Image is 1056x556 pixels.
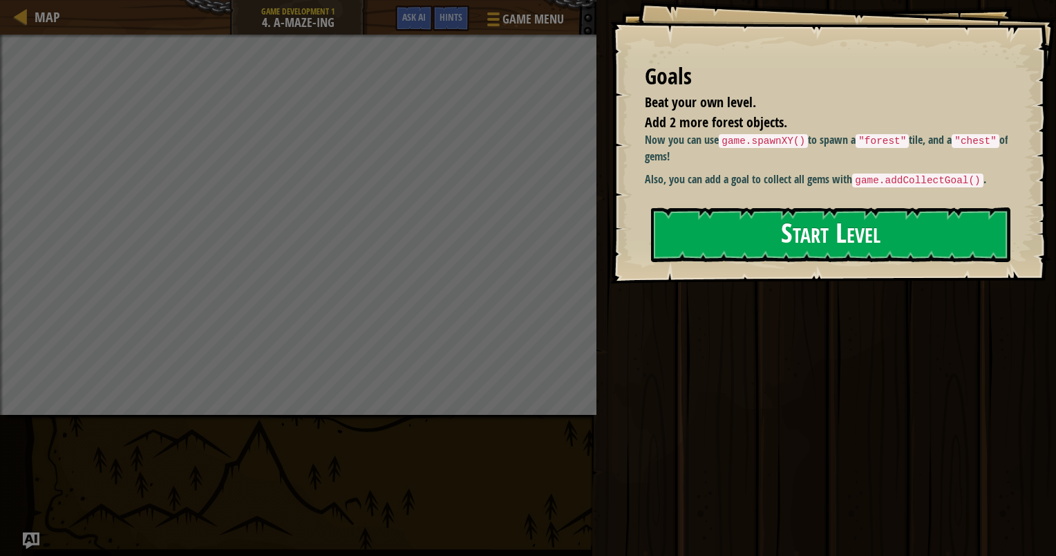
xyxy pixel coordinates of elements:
[28,8,60,26] a: Map
[628,93,1004,113] li: Beat your own level.
[476,6,572,38] button: Game Menu
[35,8,60,26] span: Map
[645,61,1008,93] div: Goals
[651,207,1010,262] button: Start Level
[852,174,983,187] code: game.addCollectGoal()
[645,113,787,131] span: Add 2 more forest objects.
[952,134,999,148] code: "chest"
[23,532,39,549] button: Ask AI
[502,10,564,28] span: Game Menu
[395,6,433,31] button: Ask AI
[440,10,462,24] span: Hints
[719,134,808,148] code: game.spawnXY()
[645,132,1018,164] p: Now you can use to spawn a tile, and a of gems!
[402,10,426,24] span: Ask AI
[856,134,909,148] code: "forest"
[628,113,1004,133] li: Add 2 more forest objects.
[645,93,756,111] span: Beat your own level.
[645,172,1018,188] p: Also, you can add a goal to collect all gems with .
